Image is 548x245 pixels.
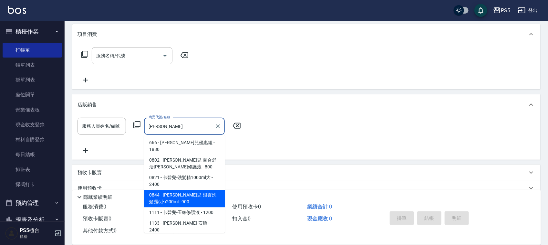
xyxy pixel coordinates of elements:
[491,4,513,17] button: PS5
[307,204,332,210] span: 業績合計 0
[160,51,170,61] button: Open
[83,228,117,234] span: 其他付款方式 0
[8,6,26,14] img: Logo
[78,169,102,176] p: 預收卡販賣
[72,180,540,196] div: 使用預收卡
[20,227,53,234] h5: PS5櫃台
[72,94,540,115] div: 店販銷售
[83,216,111,222] span: 預收卡販賣 0
[233,216,251,222] span: 扣入金 0
[213,122,222,131] button: Clear
[515,5,540,16] button: 登出
[3,162,62,177] a: 排班表
[3,177,62,192] a: 掃碼打卡
[72,24,540,45] div: 項目消費
[233,204,261,210] span: 使用預收卡 0
[3,87,62,102] a: 座位開單
[474,4,487,17] button: save
[3,58,62,72] a: 帳單列表
[72,165,540,180] div: 預收卡販賣
[20,234,53,240] p: 櫃檯
[78,101,97,108] p: 店販銷售
[144,155,225,173] span: 0802 - [PERSON_NAME]兒-百合舒活[PERSON_NAME]修護液 - 800
[78,31,97,38] p: 項目消費
[144,138,225,155] span: 666 - [PERSON_NAME]兒優惠組 - 1880
[5,227,18,240] img: Person
[3,211,62,228] button: 報表及分析
[78,185,102,192] p: 使用預收卡
[3,72,62,87] a: 掛單列表
[83,204,106,210] span: 服務消費 0
[501,6,510,15] div: PS5
[3,195,62,211] button: 預約管理
[144,208,225,218] span: 1111 - 卡碧兒-玉絲修護液 - 1200
[144,218,225,236] span: 1133 - [PERSON_NAME]-安瓶 - 2400
[3,147,62,162] a: 每日結帳
[3,117,62,132] a: 現金收支登錄
[144,173,225,190] span: 0821 - 卡碧兒-洗髮精1000ml大 - 2400
[3,23,62,40] button: 櫃檯作業
[83,194,112,201] p: 隱藏業績明細
[307,216,332,222] span: 現金應收 0
[144,190,225,208] span: 0844 - [PERSON_NAME]兒-銀杏洗髮露(小)200ml - 900
[3,102,62,117] a: 營業儀表板
[3,43,62,58] a: 打帳單
[149,115,170,120] label: 商品代號/名稱
[3,132,62,147] a: 材料自購登錄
